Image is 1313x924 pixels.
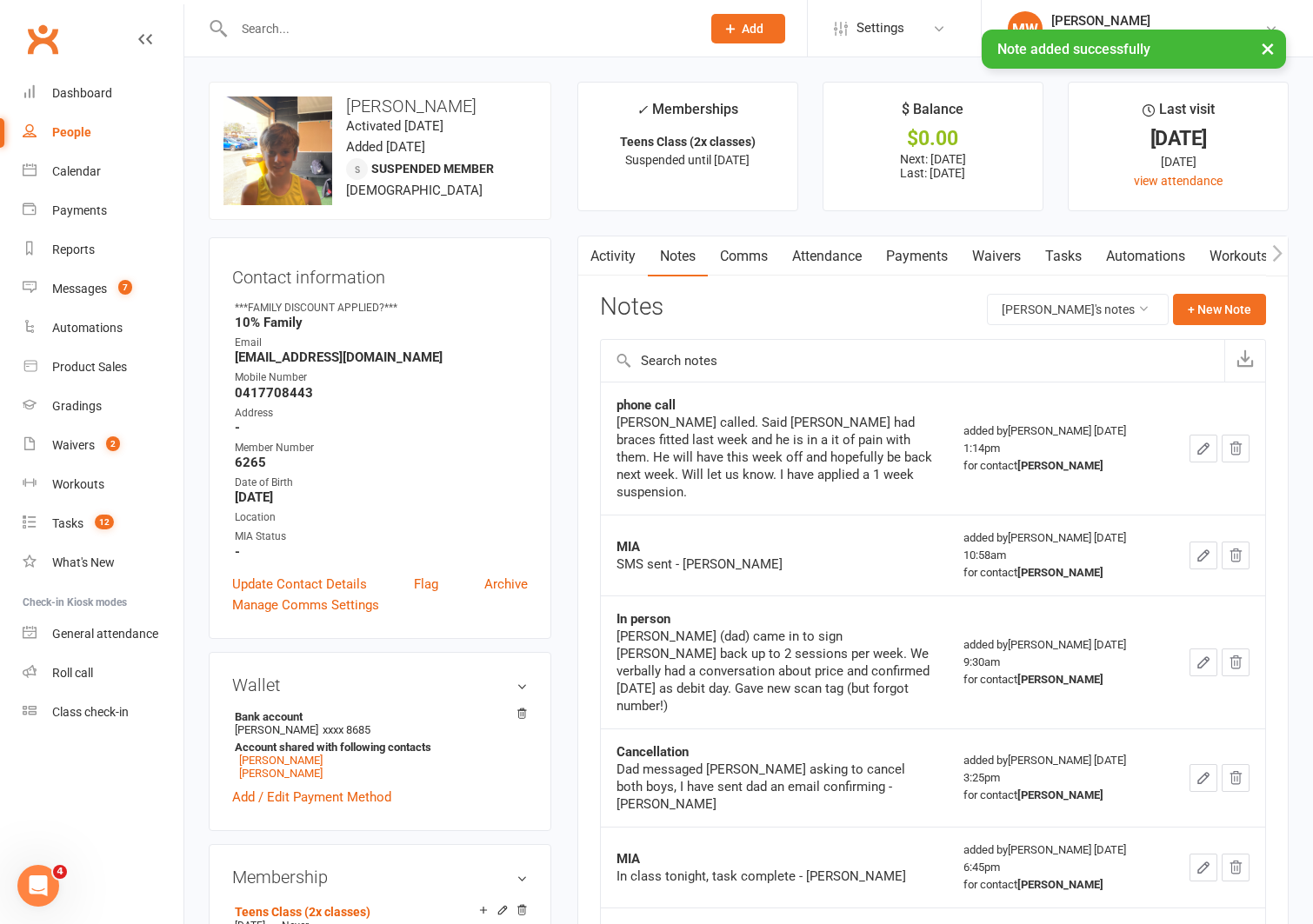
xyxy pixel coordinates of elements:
p: Next: [DATE] Last: [DATE] [839,152,1027,180]
a: Tasks 12 [23,504,183,543]
strong: [EMAIL_ADDRESS][DOMAIN_NAME] [235,349,528,365]
h3: Notes [600,294,663,325]
div: Address [235,405,528,422]
div: [PERSON_NAME] (dad) came in to sign [PERSON_NAME] back up to 2 sessions per week. We verbally had... [617,628,932,715]
strong: phone call [617,397,676,413]
div: [DATE] [1084,152,1272,171]
span: Suspended member [371,162,494,176]
div: Memberships [637,98,738,130]
a: Add / Edit Payment Method [232,787,391,808]
div: $ Balance [902,98,963,130]
span: Add [742,22,763,36]
div: MIA Status [235,528,528,545]
div: Email [235,335,528,351]
a: Dashboard [23,74,183,113]
div: Dashboard [52,86,112,100]
strong: Bank account [235,710,519,723]
strong: [PERSON_NAME] [1017,673,1103,686]
time: Activated [DATE] [346,118,443,134]
div: for contact [963,787,1158,804]
div: MW [1008,11,1043,46]
strong: 6265 [235,455,528,470]
button: [PERSON_NAME]'s notes [987,294,1169,325]
a: Reports [23,230,183,269]
strong: [PERSON_NAME] [1017,459,1103,472]
strong: - [235,544,528,560]
div: [DATE] [1084,130,1272,148]
a: General attendance kiosk mode [23,615,183,654]
strong: Teens Class (2x classes) [620,135,756,149]
strong: In person [617,611,670,627]
a: [PERSON_NAME] [239,767,323,780]
a: Clubworx [21,17,64,61]
h3: [PERSON_NAME] [223,96,537,116]
a: People [23,113,183,152]
div: Calendar [52,164,101,178]
a: Workouts [1197,236,1280,276]
a: Manage Comms Settings [232,595,379,615]
strong: [DATE] [235,489,528,505]
div: added by [PERSON_NAME] [DATE] 10:58am [963,529,1158,582]
span: 4 [53,865,67,879]
strong: 10% Family [235,315,528,330]
span: Suspended until [DATE] [625,153,750,167]
strong: Cancellation [617,744,689,760]
a: What's New [23,543,183,582]
div: Note added successfully [982,30,1286,69]
a: Activity [578,236,648,276]
a: Archive [484,574,528,595]
div: for contact [963,564,1158,582]
div: for contact [963,457,1158,475]
a: Automations [23,309,183,348]
button: + New Note [1173,294,1266,325]
div: Roll call [52,666,93,680]
div: SMS sent - [PERSON_NAME] [617,555,932,573]
time: Added [DATE] [346,139,425,155]
div: Product Sales [52,360,127,374]
div: for contact [963,671,1158,688]
a: Workouts [23,465,183,504]
img: image1700718257.png [223,96,332,205]
strong: Account shared with following contacts [235,741,519,754]
div: $0.00 [839,130,1027,148]
div: Member Number [235,440,528,456]
div: Dad messaged [PERSON_NAME] asking to cancel both boys, I have sent dad an email confirming - [PER... [617,761,932,813]
div: People [52,125,91,139]
a: Class kiosk mode [23,693,183,732]
h3: Wallet [232,675,528,695]
a: Roll call [23,654,183,693]
input: Search... [229,17,689,41]
div: In class tonight, task complete - [PERSON_NAME] [617,867,932,885]
div: for contact [963,876,1158,894]
div: ***FAMILY DISCOUNT APPLIED?*** [235,300,528,316]
div: Mobile Number [235,369,528,386]
div: Automations [52,321,123,335]
div: Tasks [52,516,83,530]
a: Product Sales [23,348,183,387]
span: xxxx 8685 [323,723,370,736]
div: Date of Birth [235,475,528,491]
a: Payments [874,236,960,276]
strong: 0417708443 [235,385,528,401]
div: Urban Muaythai - [GEOGRAPHIC_DATA] [1051,29,1264,44]
a: Update Contact Details [232,574,367,595]
a: Tasks [1033,236,1094,276]
a: Waivers [960,236,1033,276]
span: [DEMOGRAPHIC_DATA] [346,183,483,198]
h3: Membership [232,867,528,887]
div: added by [PERSON_NAME] [DATE] 1:14pm [963,422,1158,475]
a: Comms [708,236,780,276]
a: Waivers 2 [23,426,183,465]
button: Add [711,14,785,43]
span: 2 [106,436,120,451]
div: [PERSON_NAME] called. Said [PERSON_NAME] had braces fitted last week and he is in a it of pain wi... [617,414,932,501]
a: Payments [23,191,183,230]
a: Calendar [23,152,183,191]
a: Notes [648,236,708,276]
i: ✓ [637,102,648,118]
span: Settings [856,9,904,48]
span: 7 [118,280,132,295]
div: [PERSON_NAME] [1051,13,1264,29]
div: Messages [52,282,107,296]
strong: [PERSON_NAME] [1017,878,1103,891]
